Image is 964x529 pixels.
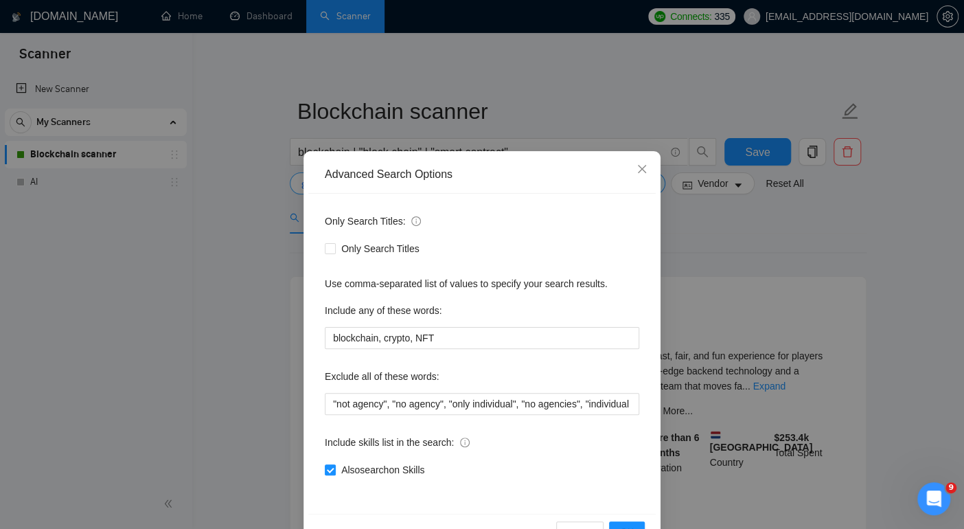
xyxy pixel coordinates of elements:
span: info-circle [460,438,470,447]
label: Include any of these words: [325,300,441,322]
div: Use comma-separated list of values to specify your search results. [325,276,639,291]
span: info-circle [411,216,421,226]
span: Include skills list in the search: [325,435,470,450]
div: Advanced Search Options [325,167,639,182]
button: Close [623,151,661,188]
span: Only Search Titles [336,241,425,256]
span: Also search on Skills [336,462,430,477]
span: close [636,164,647,175]
span: 9 [945,482,956,493]
label: Exclude all of these words: [325,365,439,387]
iframe: Intercom live chat [917,482,950,515]
span: Only Search Titles: [325,214,421,229]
